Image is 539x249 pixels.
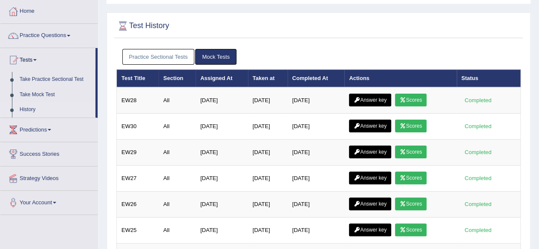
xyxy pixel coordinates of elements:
[344,69,456,87] th: Actions
[288,192,345,218] td: [DATE]
[116,20,169,32] h2: Test History
[288,140,345,166] td: [DATE]
[288,69,345,87] th: Completed At
[0,24,98,45] a: Practice Questions
[349,172,391,184] a: Answer key
[248,140,288,166] td: [DATE]
[159,140,196,166] td: All
[117,166,159,192] td: EW27
[0,166,98,188] a: Strategy Videos
[395,146,427,158] a: Scores
[117,192,159,218] td: EW26
[117,69,159,87] th: Test Title
[196,192,248,218] td: [DATE]
[159,69,196,87] th: Section
[16,87,95,103] a: Take Mock Test
[288,114,345,140] td: [DATE]
[349,120,391,132] a: Answer key
[461,122,495,131] div: Completed
[288,87,345,114] td: [DATE]
[248,114,288,140] td: [DATE]
[395,94,427,106] a: Scores
[395,223,427,236] a: Scores
[196,218,248,243] td: [DATE]
[159,114,196,140] td: All
[248,192,288,218] td: [DATE]
[196,69,248,87] th: Assigned At
[395,120,427,132] a: Scores
[0,191,98,212] a: Your Account
[196,166,248,192] td: [DATE]
[288,218,345,243] td: [DATE]
[248,69,288,87] th: Taken at
[395,172,427,184] a: Scores
[461,226,495,235] div: Completed
[288,166,345,192] td: [DATE]
[196,87,248,114] td: [DATE]
[16,102,95,117] a: History
[117,218,159,243] td: EW25
[159,87,196,114] td: All
[196,140,248,166] td: [DATE]
[248,87,288,114] td: [DATE]
[248,166,288,192] td: [DATE]
[117,140,159,166] td: EW29
[349,146,391,158] a: Answer key
[0,142,98,163] a: Success Stories
[159,192,196,218] td: All
[349,197,391,210] a: Answer key
[461,96,495,105] div: Completed
[195,49,236,65] a: Mock Tests
[461,174,495,183] div: Completed
[117,114,159,140] td: EW30
[248,218,288,243] td: [DATE]
[457,69,521,87] th: Status
[349,94,391,106] a: Answer key
[159,218,196,243] td: All
[0,48,95,69] a: Tests
[461,200,495,209] div: Completed
[117,87,159,114] td: EW28
[0,118,98,139] a: Predictions
[16,72,95,87] a: Take Practice Sectional Test
[159,166,196,192] td: All
[349,223,391,236] a: Answer key
[196,114,248,140] td: [DATE]
[461,148,495,157] div: Completed
[122,49,195,65] a: Practice Sectional Tests
[395,197,427,210] a: Scores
